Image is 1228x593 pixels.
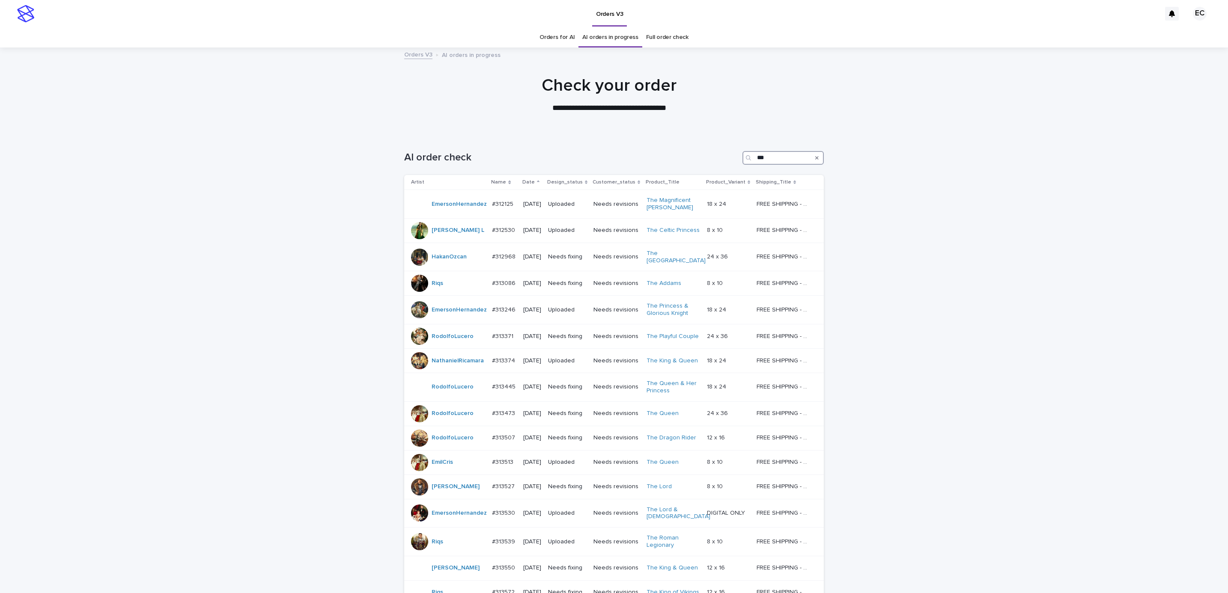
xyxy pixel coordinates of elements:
[432,459,453,466] a: EmilCris
[404,426,824,450] tr: RodolfoLucero #313507#313507 [DATE]Needs fixingNeeds revisionsThe Dragon Rider 12 x 1612 x 16 FRE...
[582,27,638,47] a: AI orders in progress
[404,556,824,580] tr: [PERSON_NAME] #313550#313550 [DATE]Needs fixingNeeds revisionsThe King & Queen 12 x 1612 x 16 FRE...
[757,508,812,517] p: FREE SHIPPING - preview in 1-2 business days, after your approval delivery will take 5-10 b.d.
[523,201,541,208] p: [DATE]
[492,563,517,572] p: #313550
[432,227,484,234] a: [PERSON_NAME] L
[491,178,506,187] p: Name
[523,383,541,391] p: [DATE]
[647,534,700,549] a: The Roman Legionary
[548,459,587,466] p: Uploaded
[404,296,824,324] tr: EmersonHernandez #313246#313246 [DATE]UploadedNeeds revisionsThe Princess & Glorious Knight 18 x ...
[432,410,474,417] a: RodolfoLucero
[432,510,487,517] a: EmersonHernandez
[593,383,640,391] p: Needs revisions
[523,410,541,417] p: [DATE]
[404,218,824,243] tr: [PERSON_NAME] L #312530#312530 [DATE]UploadedNeeds revisionsThe Celtic Princess 8 x 108 x 10 FREE...
[523,434,541,442] p: [DATE]
[593,410,640,417] p: Needs revisions
[593,459,640,466] p: Needs revisions
[593,333,640,340] p: Needs revisions
[757,537,812,546] p: FREE SHIPPING - preview in 1-2 business days, after your approval delivery will take 5-10 b.d.
[647,564,698,572] a: The King & Queen
[593,510,640,517] p: Needs revisions
[757,433,812,442] p: FREE SHIPPING - preview in 1-2 business days, after your approval delivery will take 5-10 b.d.
[707,356,728,365] p: 18 x 24
[17,5,34,22] img: stacker-logo-s-only.png
[593,306,640,314] p: Needs revisions
[523,459,541,466] p: [DATE]
[593,538,640,546] p: Needs revisions
[523,280,541,287] p: [DATE]
[593,357,640,365] p: Needs revisions
[492,199,515,208] p: #312125
[548,333,587,340] p: Needs fixing
[404,373,824,401] tr: RodolfoLucero #313445#313445 [DATE]Needs fixingNeeds revisionsThe Queen & Her Princess 18 x 2418 ...
[432,564,480,572] a: [PERSON_NAME]
[757,252,812,261] p: FREE SHIPPING - preview in 1-2 business days, after your approval delivery will take 5-10 b.d.
[647,434,696,442] a: The Dragon Rider
[647,357,698,365] a: The King & Queen
[432,357,484,365] a: NathanielRicamara
[707,537,724,546] p: 8 x 10
[707,508,747,517] p: DIGITAL ONLY
[646,178,680,187] p: Product_Title
[404,49,432,59] a: Orders V3
[404,271,824,296] tr: Riqs #313086#313086 [DATE]Needs fixingNeeds revisionsThe Addams 8 x 108 x 10 FREE SHIPPING - prev...
[707,433,727,442] p: 12 x 16
[647,506,710,521] a: The Lord & [DEMOGRAPHIC_DATA]
[399,75,819,96] h1: Check your order
[404,401,824,426] tr: RodolfoLucero #313473#313473 [DATE]Needs fixingNeeds revisionsThe Queen 24 x 3624 x 36 FREE SHIPP...
[492,382,517,391] p: #313445
[757,382,812,391] p: FREE SHIPPING - preview in 1-2 business days, after your approval delivery will take 5-10 b.d.
[757,225,812,234] p: FREE SHIPPING - preview in 1-2 business days, after your approval delivery will take 5-10 b.d.
[492,508,517,517] p: #313530
[492,408,517,417] p: #313473
[523,564,541,572] p: [DATE]
[707,225,724,234] p: 8 x 10
[404,450,824,474] tr: EmilCris #313513#313513 [DATE]UploadedNeeds revisionsThe Queen 8 x 108 x 10 FREE SHIPPING - previ...
[647,483,672,490] a: The Lord
[492,457,515,466] p: #313513
[646,27,689,47] a: Full order check
[432,201,487,208] a: EmersonHernandez
[593,178,635,187] p: Customer_status
[756,178,791,187] p: Shipping_Title
[548,306,587,314] p: Uploaded
[492,305,517,314] p: #313246
[1193,7,1207,21] div: EC
[757,278,812,287] p: FREE SHIPPING - preview in 1-2 business days, after your approval delivery will take 5-10 b.d.
[548,410,587,417] p: Needs fixing
[593,564,640,572] p: Needs revisions
[548,538,587,546] p: Uploaded
[404,528,824,556] tr: Riqs #313539#313539 [DATE]UploadedNeeds revisionsThe Roman Legionary 8 x 108 x 10 FREE SHIPPING -...
[707,382,728,391] p: 18 x 24
[707,278,724,287] p: 8 x 10
[404,190,824,219] tr: EmersonHernandez #312125#312125 [DATE]UploadedNeeds revisionsThe Magnificent [PERSON_NAME] 18 x 2...
[492,356,517,365] p: #313374
[647,410,679,417] a: The Queen
[647,380,700,394] a: The Queen & Her Princess
[404,474,824,499] tr: [PERSON_NAME] #313527#313527 [DATE]Needs fixingNeeds revisionsThe Lord 8 x 108 x 10 FREE SHIPPING...
[707,199,728,208] p: 18 x 24
[548,357,587,365] p: Uploaded
[757,563,812,572] p: FREE SHIPPING - preview in 1-2 business days, after your approval delivery will take 5-10 b.d.
[707,408,730,417] p: 24 x 36
[548,510,587,517] p: Uploaded
[404,151,739,164] h1: AI order check
[523,538,541,546] p: [DATE]
[647,302,700,317] a: The Princess & Glorious Knight
[523,227,541,234] p: [DATE]
[492,331,515,340] p: #313371
[548,227,587,234] p: Uploaded
[548,280,587,287] p: Needs fixing
[647,280,681,287] a: The Addams
[432,383,474,391] a: RodolfoLucero
[548,564,587,572] p: Needs fixing
[593,201,640,208] p: Needs revisions
[492,225,517,234] p: #312530
[523,253,541,261] p: [DATE]
[647,250,706,264] a: The [GEOGRAPHIC_DATA]
[432,333,474,340] a: RodolfoLucero
[547,178,583,187] p: Design_status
